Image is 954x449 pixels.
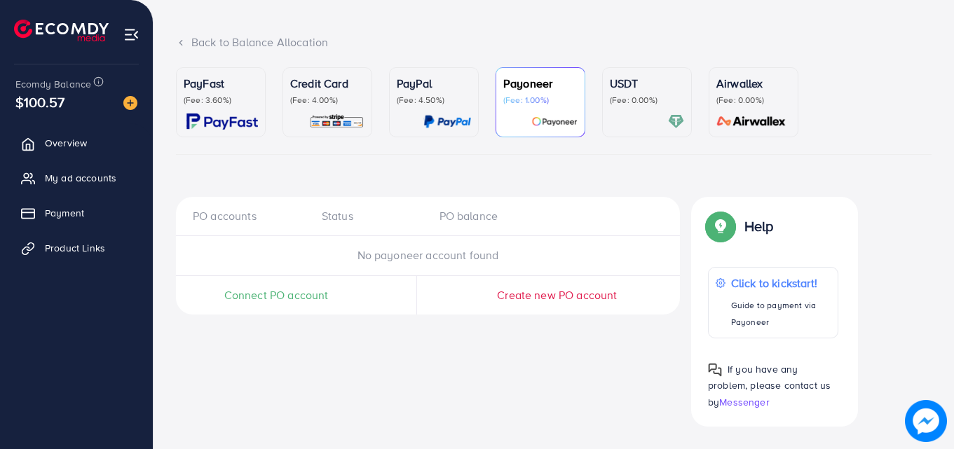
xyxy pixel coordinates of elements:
[503,75,578,92] p: Payoneer
[184,95,258,106] p: (Fee: 3.60%)
[423,113,471,130] img: card
[397,95,471,106] p: (Fee: 4.50%)
[45,171,116,185] span: My ad accounts
[716,95,791,106] p: (Fee: 0.00%)
[11,199,142,227] a: Payment
[224,287,329,303] span: Connect PO account
[309,113,364,130] img: card
[11,129,142,157] a: Overview
[15,77,91,91] span: Ecomdy Balance
[708,214,733,239] img: Popup guide
[176,34,932,50] div: Back to Balance Allocation
[668,113,684,130] img: card
[45,241,105,255] span: Product Links
[610,75,684,92] p: USDT
[708,362,831,408] span: If you have any problem, please contact us by
[45,136,87,150] span: Overview
[45,206,84,220] span: Payment
[184,75,258,92] p: PayFast
[744,218,774,235] p: Help
[428,208,546,224] div: PO balance
[311,208,428,224] div: Status
[186,113,258,130] img: card
[290,95,364,106] p: (Fee: 4.00%)
[731,275,831,291] p: Click to kickstart!
[15,92,64,112] span: $100.57
[14,20,109,41] img: logo
[905,400,947,442] img: image
[531,113,578,130] img: card
[503,95,578,106] p: (Fee: 1.00%)
[193,208,311,224] div: PO accounts
[11,164,142,192] a: My ad accounts
[731,297,831,331] p: Guide to payment via Payoneer
[11,234,142,262] a: Product Links
[290,75,364,92] p: Credit Card
[357,247,499,263] span: No payoneer account found
[497,287,617,303] span: Create new PO account
[708,363,722,377] img: Popup guide
[123,96,137,110] img: image
[123,27,139,43] img: menu
[716,75,791,92] p: Airwallex
[610,95,684,106] p: (Fee: 0.00%)
[397,75,471,92] p: PayPal
[712,113,791,130] img: card
[719,395,769,409] span: Messenger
